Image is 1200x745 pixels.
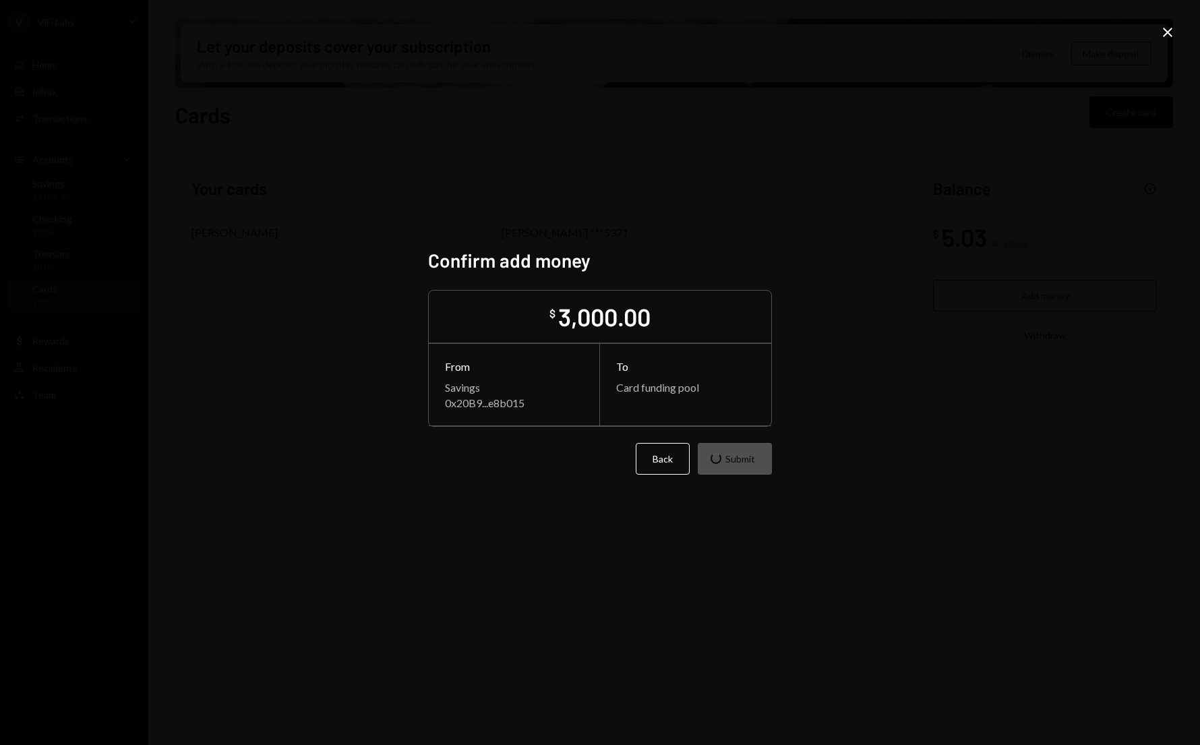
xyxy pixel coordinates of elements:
[428,247,772,274] h2: Confirm add money
[445,381,583,394] div: Savings
[445,396,583,409] div: 0x20B9...e8b015
[549,307,556,320] div: $
[636,443,690,475] button: Back
[616,381,755,394] div: Card funding pool
[558,301,651,332] div: 3,000.00
[616,360,755,373] div: To
[445,360,583,373] div: From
